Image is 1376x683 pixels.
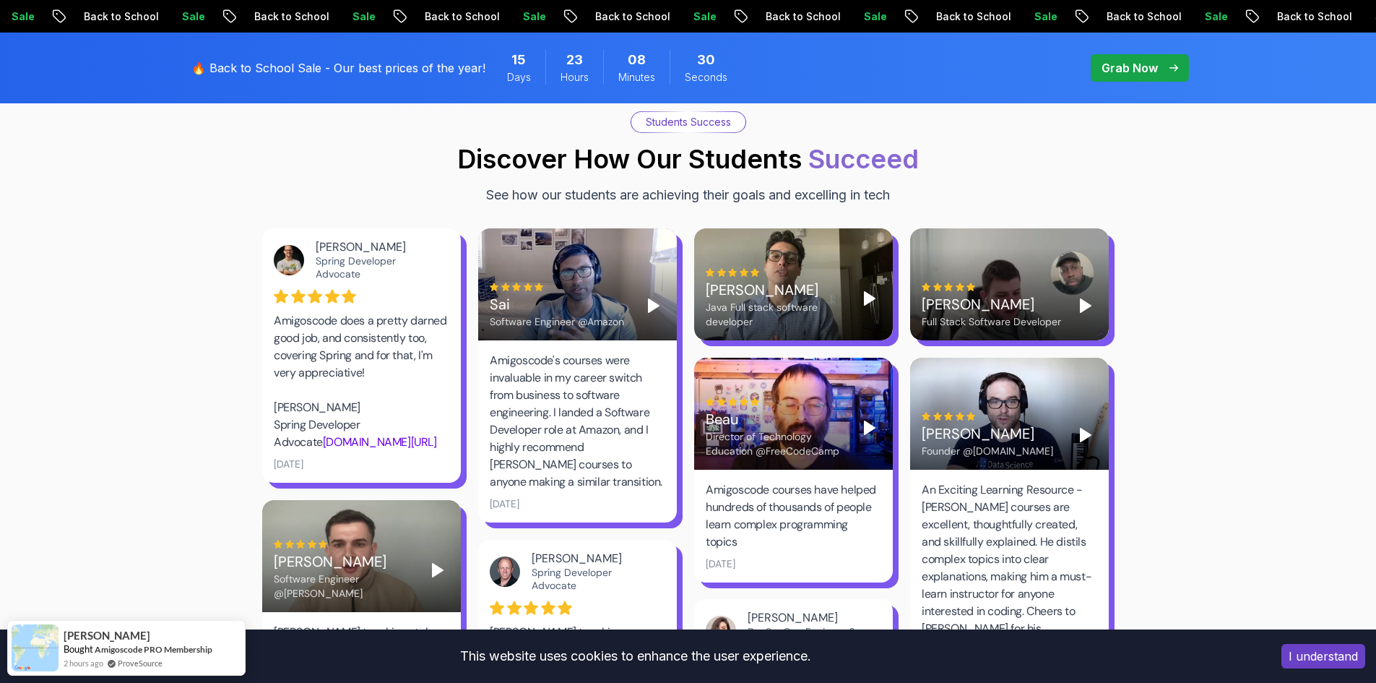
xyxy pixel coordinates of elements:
span: Minutes [618,70,655,85]
button: Play [858,416,881,439]
div: Amigoscode's courses were invaluable in my career switch from business to software engineering. I... [490,352,665,491]
p: Sale [1018,9,1065,24]
div: Director of Technology Education @FreeCodeCamp [706,429,847,458]
a: Spring Developer Advocate [316,254,396,280]
div: An Exciting Learning Resource - [PERSON_NAME] courses are excellent, thoughtfully created, and sk... [922,481,1097,655]
p: Back to School [920,9,1018,24]
div: Amigoscode does a pretty darned good job, and consistently too, covering Spring and for that, I'm... [274,312,449,451]
p: See how our students are achieving their goals and excelling in tech [486,185,890,205]
div: This website uses cookies to enhance the user experience. [11,640,1260,672]
span: 30 Seconds [697,50,715,70]
p: Back to School [750,9,848,24]
span: Bought [64,643,93,655]
p: Sale [848,9,894,24]
div: [PERSON_NAME] [922,294,1061,314]
span: Succeed [808,143,919,175]
p: Back to School [579,9,678,24]
div: Software Engineer @[PERSON_NAME] [274,572,415,601]
div: [PERSON_NAME] [274,551,415,572]
p: Back to School [1091,9,1189,24]
span: Days [507,70,531,85]
p: Back to School [1261,9,1359,24]
p: Back to School [238,9,337,24]
img: Josh Long avatar [274,245,304,275]
div: [DATE] [274,457,303,471]
p: Sale [1189,9,1235,24]
button: Accept cookies [1281,644,1365,669]
p: Students Success [646,115,731,129]
span: 15 Days [511,50,526,70]
div: DevSecOps Engineer & Instructor [748,625,870,651]
button: Play [426,559,449,582]
a: Amigoscode PRO Membership [95,644,212,655]
a: Spring Developer Advocate [532,566,612,592]
span: 23 Hours [566,50,583,70]
p: Back to School [68,9,166,24]
a: [DOMAIN_NAME][URL] [322,434,436,450]
div: Software Engineer @Amazon [490,314,624,329]
p: Grab Now [1102,59,1158,77]
p: 🔥 Back to School Sale - Our best prices of the year! [191,59,485,77]
span: Hours [561,70,589,85]
button: Play [642,294,665,317]
a: ProveSource [118,657,163,669]
div: Beau [706,409,847,429]
span: 2 hours ago [64,657,103,669]
p: Back to School [409,9,507,24]
div: Java Full stack software developer [706,300,847,329]
div: Founder @[DOMAIN_NAME] [922,444,1053,458]
span: [PERSON_NAME] [64,630,150,642]
div: [PERSON_NAME] [748,611,870,625]
div: [DATE] [490,497,519,511]
div: Full Stack Software Developer [922,314,1061,329]
span: Seconds [685,70,727,85]
img: Dan Vega avatar [490,557,520,587]
button: Play [1074,424,1097,447]
p: Sale [166,9,212,24]
p: Sale [337,9,383,24]
button: Play [1074,294,1097,317]
div: Sai [490,294,624,314]
span: 8 Minutes [628,50,646,70]
div: [PERSON_NAME] [532,551,654,566]
button: Play [858,287,881,310]
img: provesource social proof notification image [12,624,59,671]
img: Assma Fadhli avatar [706,616,736,646]
p: Sale [507,9,553,24]
div: [DATE] [706,557,735,571]
div: [PERSON_NAME] [316,240,438,254]
p: Sale [678,9,724,24]
div: Amigoscode courses have helped hundreds of thousands of people learn complex programming topics [706,481,881,551]
div: [PERSON_NAME] [922,424,1053,444]
div: [PERSON_NAME] [706,280,847,300]
h2: Discover How Our Students [457,145,919,173]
